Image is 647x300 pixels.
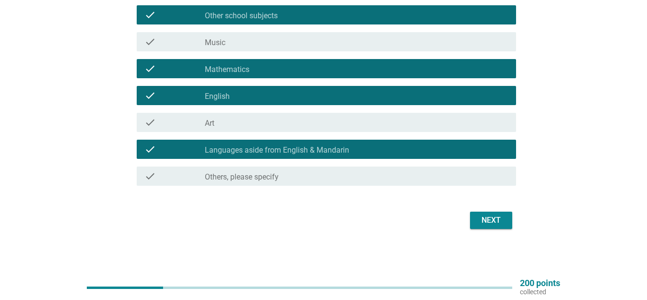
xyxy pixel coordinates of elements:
[144,170,156,182] i: check
[520,288,560,296] p: collected
[205,172,279,182] label: Others, please specify
[470,212,512,229] button: Next
[205,11,278,21] label: Other school subjects
[144,90,156,101] i: check
[478,215,505,226] div: Next
[144,36,156,48] i: check
[205,92,230,101] label: English
[520,279,560,288] p: 200 points
[144,117,156,128] i: check
[144,9,156,21] i: check
[205,65,249,74] label: Mathematics
[144,144,156,155] i: check
[144,63,156,74] i: check
[205,38,225,48] label: Music
[205,119,214,128] label: Art
[205,145,349,155] label: Languages aside from English & Mandarin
